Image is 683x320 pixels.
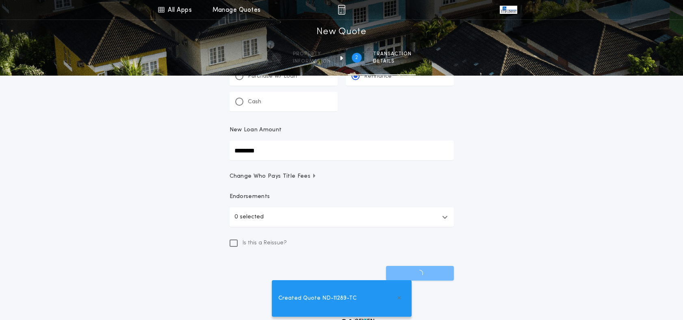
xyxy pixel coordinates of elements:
button: Change Who Pays Title Fees [230,172,454,181]
p: Refinance [364,72,392,81]
h1: New Quote [317,26,366,39]
p: Cash [248,98,261,106]
p: Purchase W/ Loan [248,72,297,81]
span: Property [293,51,331,57]
span: details [373,58,412,65]
p: Endorsements [230,193,454,201]
button: 0 selected [230,207,454,227]
h2: 2 [355,54,358,61]
span: information [293,58,331,65]
p: 0 selected [234,212,264,222]
img: img [338,5,345,15]
span: Is this a Reissue? [243,239,287,247]
input: New Loan Amount [230,141,454,160]
span: Created Quote ND-11289-TC [278,294,357,303]
span: Transaction [373,51,412,57]
img: vs-icon [500,6,517,14]
span: Change Who Pays Title Fees [230,172,317,181]
p: New Loan Amount [230,126,282,134]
